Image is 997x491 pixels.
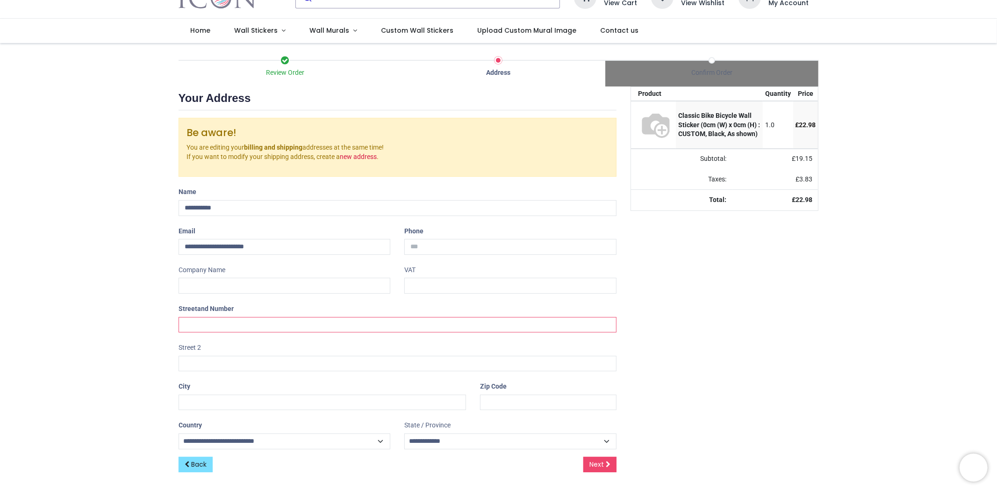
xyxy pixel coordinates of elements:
[179,90,617,110] h2: Your Address
[197,305,234,312] span: and Number
[381,26,453,35] span: Custom Wall Stickers
[392,68,605,78] div: Address
[799,175,812,183] span: 3.83
[638,107,674,143] img: S70191 - [WS-18732-CUSTOM-F-000000] Classic Bike Bicycle Wall Sticker (0cm (W) x 0cm (H) : CUSTOM...
[298,19,369,43] a: Wall Murals
[480,379,507,395] label: Zip Code
[244,144,302,151] b: billing and shipping
[960,454,988,482] iframe: Brevo live chat
[792,155,812,162] span: £
[792,196,812,203] strong: £
[796,121,816,129] span: £
[763,87,793,101] th: Quantity
[631,169,732,190] td: Taxes:
[796,155,812,162] span: 19.15
[678,112,760,137] strong: Classic Bike Bicycle Wall Sticker (0cm (W) x 0cm (H) : CUSTOM, Black, As shown)
[222,19,298,43] a: Wall Stickers
[799,121,816,129] span: 22.98
[191,460,207,469] span: Back
[796,196,812,203] span: 22.98
[477,26,576,35] span: Upload Custom Mural Image
[404,262,416,278] label: VAT
[583,457,617,473] a: Next
[179,379,190,395] label: City
[796,175,812,183] span: £
[179,262,225,278] label: Company Name
[179,301,234,317] label: Street
[179,418,202,433] label: Country
[179,457,213,473] a: Back
[793,87,818,101] th: Price
[179,340,201,356] label: Street 2
[309,26,349,35] span: Wall Murals
[179,68,392,78] div: Review Order
[340,153,377,160] a: new address
[589,460,604,469] span: Next
[179,184,196,200] label: Name
[710,196,727,203] strong: Total:
[404,418,451,433] label: State / Province
[186,143,609,161] p: You are editing your addresses at the same time! If you want to modify your shipping address, cre...
[765,121,791,130] div: 1.0
[404,224,423,239] label: Phone
[605,68,819,78] div: Confirm Order
[190,26,210,35] span: Home
[631,87,676,101] th: Product
[631,149,732,169] td: Subtotal:
[234,26,278,35] span: Wall Stickers
[186,126,609,139] h4: Be aware!
[600,26,638,35] span: Contact us
[179,224,195,239] label: Email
